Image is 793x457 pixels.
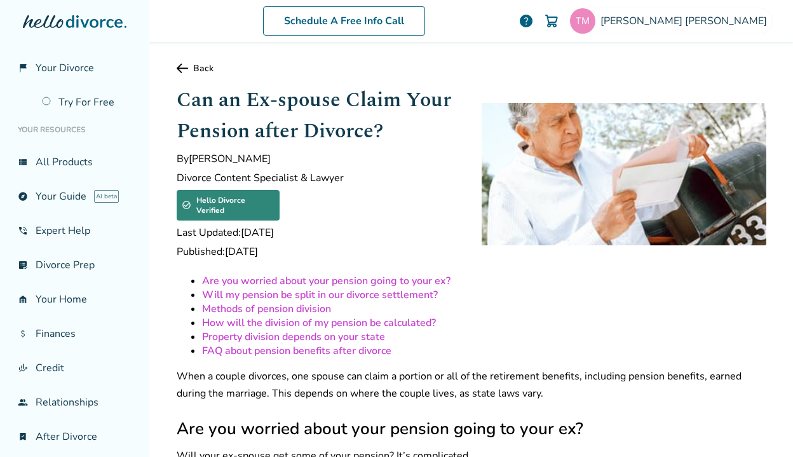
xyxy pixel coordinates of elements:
img: Cart [544,13,559,29]
p: When a couple divorces, one spouse can claim a portion or all of the retirement benefits, includi... [177,368,766,402]
a: Are you worried about your pension going to your ex? [202,274,451,288]
span: Last Updated: [DATE] [177,226,461,240]
a: finance_modeCredit [10,353,139,383]
a: Methods of pension division [202,302,331,316]
a: help [518,13,534,29]
a: garage_homeYour Home [10,285,139,314]
span: phone_in_talk [18,226,28,236]
span: attach_money [18,329,28,339]
a: groupRelationships [10,388,139,417]
iframe: Chat Widget [729,396,793,457]
img: terrimarko11@aol.com [570,8,595,34]
h2: Are you worried about your pension going to your ex? [177,418,766,440]
span: garage_home [18,294,28,304]
a: flag_2Your Divorce [10,53,139,83]
span: view_list [18,157,28,167]
span: list_alt_check [18,260,28,270]
li: Your Resources [10,117,139,142]
span: finance_mode [18,363,28,373]
span: flag_2 [18,63,28,73]
span: Divorce Content Specialist & Lawyer [177,171,461,185]
a: attach_moneyFinances [10,319,139,348]
a: Will my pension be split in our divorce settlement? [202,288,438,302]
a: FAQ about pension benefits after divorce [202,344,391,358]
span: explore [18,191,28,201]
h1: Can an Ex-spouse Claim Your Pension after Divorce? [177,85,461,147]
span: group [18,397,28,407]
div: Hello Divorce Verified [177,190,280,221]
a: Schedule A Free Info Call [263,6,425,36]
a: How will the division of my pension be calculated? [202,316,436,330]
a: view_listAll Products [10,147,139,177]
span: bookmark_check [18,432,28,442]
span: Your Divorce [36,61,94,75]
a: Back [177,62,766,74]
span: [PERSON_NAME] [PERSON_NAME] [600,14,772,28]
a: Try For Free [34,88,139,117]
span: Published: [DATE] [177,245,461,259]
img: retired man looking at divorce paperwork in his mailbox [482,103,766,245]
a: phone_in_talkExpert Help [10,216,139,245]
a: Property division depends on your state [202,330,385,344]
a: list_alt_checkDivorce Prep [10,250,139,280]
a: bookmark_checkAfter Divorce [10,422,139,451]
span: By [PERSON_NAME] [177,152,461,166]
span: AI beta [94,190,119,203]
a: exploreYour GuideAI beta [10,182,139,211]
